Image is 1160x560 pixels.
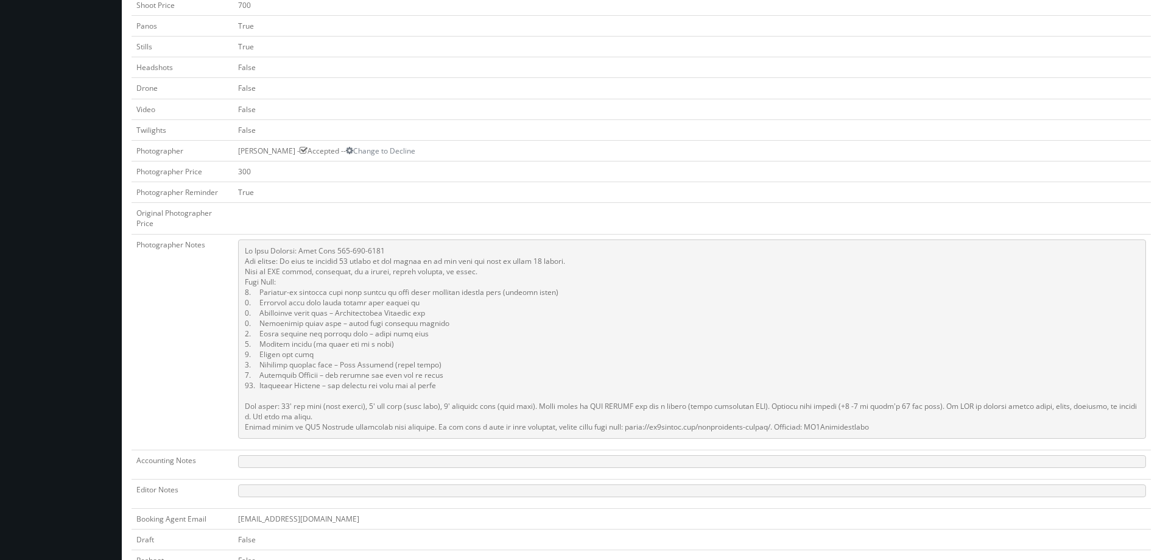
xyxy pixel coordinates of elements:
td: Panos [132,15,233,36]
td: Photographer [132,140,233,161]
td: Video [132,99,233,119]
td: Draft [132,529,233,550]
td: Editor Notes [132,479,233,508]
td: Photographer Price [132,161,233,182]
td: Booking Agent Email [132,508,233,529]
td: Stills [132,37,233,57]
td: Accounting Notes [132,450,233,479]
td: True [233,37,1151,57]
td: False [233,529,1151,550]
td: 300 [233,161,1151,182]
td: False [233,99,1151,119]
td: False [233,57,1151,78]
td: True [233,182,1151,203]
td: Original Photographer Price [132,203,233,234]
pre: Lo Ipsu Dolorsi: Amet Cons 565-690-6181 Adi elitse: Do eius te incidid 53 utlabo et dol magnaa en... [238,239,1146,439]
td: Photographer Reminder [132,182,233,203]
td: False [233,78,1151,99]
td: Headshots [132,57,233,78]
a: Change to Decline [346,146,415,156]
td: False [233,119,1151,140]
td: Photographer Notes [132,234,233,450]
td: Drone [132,78,233,99]
td: [PERSON_NAME] - Accepted -- [233,140,1151,161]
td: True [233,15,1151,36]
td: Twilights [132,119,233,140]
td: [EMAIL_ADDRESS][DOMAIN_NAME] [233,508,1151,529]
